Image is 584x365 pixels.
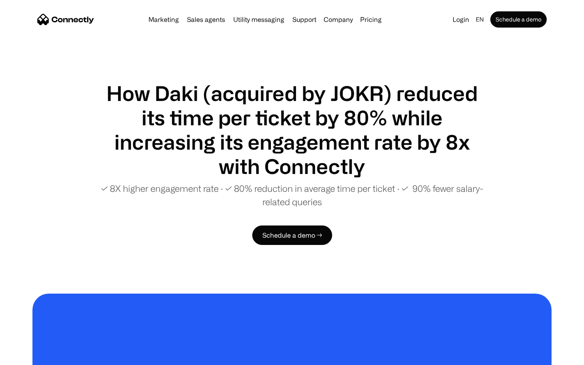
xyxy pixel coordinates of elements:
[449,14,472,25] a: Login
[490,11,547,28] a: Schedule a demo
[97,81,487,178] h1: How Daki (acquired by JOKR) reduced its time per ticket by 80% while increasing its engagement ra...
[252,225,332,245] a: Schedule a demo →
[184,16,228,23] a: Sales agents
[324,14,353,25] div: Company
[8,350,49,362] aside: Language selected: English
[476,14,484,25] div: en
[16,351,49,362] ul: Language list
[357,16,385,23] a: Pricing
[230,16,288,23] a: Utility messaging
[97,182,487,208] p: ✓ 8X higher engagement rate ∙ ✓ 80% reduction in average time per ticket ∙ ✓ 90% fewer salary-rel...
[145,16,182,23] a: Marketing
[289,16,320,23] a: Support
